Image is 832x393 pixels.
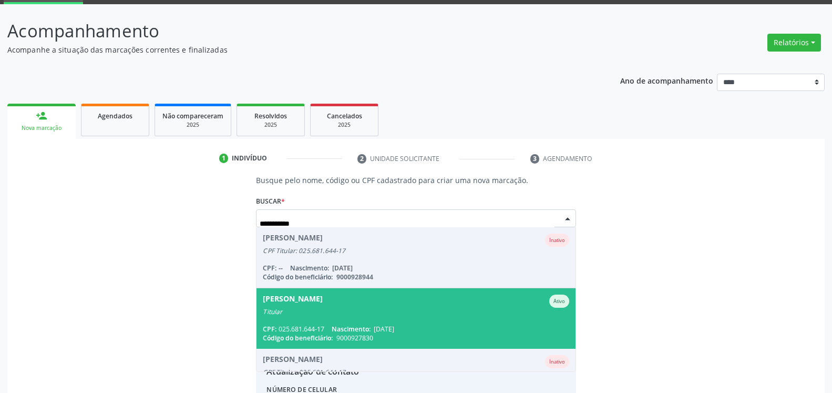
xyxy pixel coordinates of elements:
span: 9000927830 [336,334,373,342]
span: Não compareceram [162,112,223,120]
label: Buscar [256,193,285,209]
span: CPF: [263,325,276,334]
small: Ativo [553,298,565,305]
span: Código do beneficiário: [263,334,333,342]
div: Nova marcação [15,124,68,132]
p: Acompanhamento [7,18,580,44]
span: Cancelados [327,112,362,120]
div: 2025 [318,121,371,129]
p: Ano de acompanhamento [620,74,713,87]
div: 2025 [162,121,223,129]
span: Agendados [98,112,132,120]
button: Relatórios [767,34,821,52]
div: 025.681.644-17 [263,325,569,334]
div: person_add [36,110,47,122]
span: Resolvidos [254,112,287,120]
p: Busque pelo nome, código ou CPF cadastrado para criar uma nova marcação. [256,175,576,186]
div: Titular [263,308,569,316]
p: Acompanhe a situação das marcações correntes e finalizadas [7,44,580,55]
div: 1 [219,154,229,163]
div: Indivíduo [232,154,267,163]
div: 2025 [244,121,297,129]
span: Nascimento: [332,325,371,334]
span: [DATE] [374,325,394,334]
div: [PERSON_NAME] [263,295,323,308]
